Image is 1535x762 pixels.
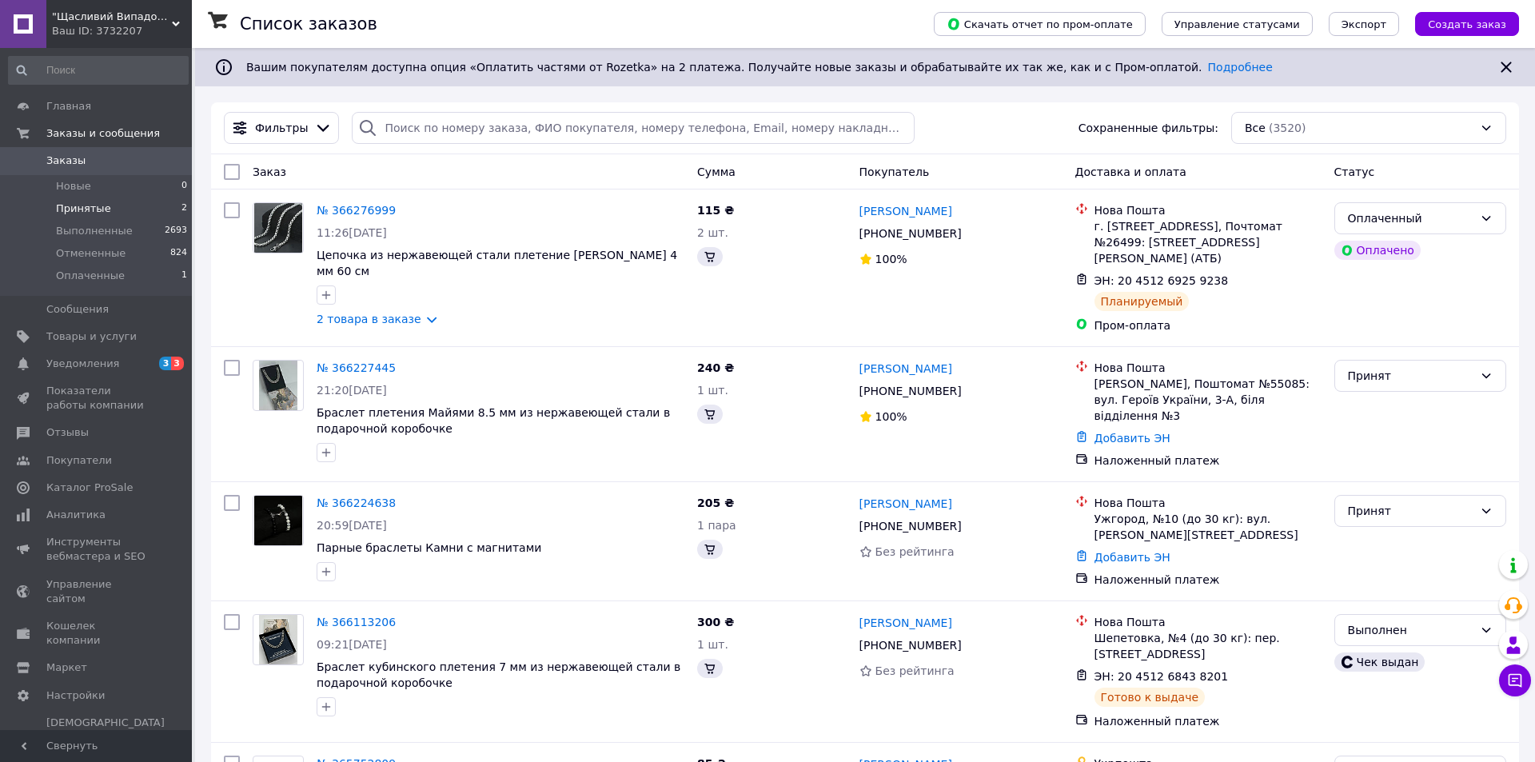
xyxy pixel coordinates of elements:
span: 20:59[DATE] [317,519,387,532]
span: 205 ₴ [697,497,734,509]
a: Фото товару [253,202,304,253]
span: 1 шт. [697,638,728,651]
input: Поиск по номеру заказа, ФИО покупателя, номеру телефона, Email, номеру накладной [352,112,915,144]
h1: Список заказов [240,14,377,34]
span: 300 ₴ [697,616,734,628]
a: Браслет плетения Майями 8.5 мм из нержавеющей стали в подарочной коробочке [317,406,670,435]
a: Фото товару [253,360,304,411]
div: Планируемый [1094,292,1190,311]
span: Вашим покупателям доступна опция «Оплатить частями от Rozetka» на 2 платежа. Получайте новые зака... [246,61,1273,74]
div: Ужгород, №10 (до 30 кг): вул. [PERSON_NAME][STREET_ADDRESS] [1094,511,1322,543]
button: Создать заказ [1415,12,1519,36]
img: Фото товару [254,203,303,253]
a: Создать заказ [1399,17,1519,30]
span: Статус [1334,166,1375,178]
div: Пром-оплата [1094,317,1322,333]
span: Сумма [697,166,736,178]
span: Отзывы [46,425,89,440]
span: Маркет [46,660,87,675]
span: Сохраненные фильтры: [1078,120,1218,136]
span: 2693 [165,224,187,238]
div: Оплаченный [1348,209,1473,227]
a: Добавить ЭН [1094,432,1170,445]
button: Экспорт [1329,12,1399,36]
span: 1 пара [697,519,736,532]
button: Управление статусами [1162,12,1313,36]
div: [PERSON_NAME], Поштомат №55085: вул. Героїв України, 3-А, біля відділення №3 [1094,376,1322,424]
a: Добавить ЭН [1094,551,1170,564]
span: Кошелек компании [46,619,148,648]
a: № 366113206 [317,616,396,628]
span: 3 [171,357,184,370]
span: Без рейтинга [875,545,955,558]
div: Нова Пошта [1094,360,1322,376]
span: 100% [875,410,907,423]
span: Сообщения [46,302,109,317]
div: Наложенный платеж [1094,713,1322,729]
span: Оплаченные [56,269,125,283]
span: ЭН: 20 4512 6843 8201 [1094,670,1229,683]
div: Выполнен [1348,621,1473,639]
span: 09:21[DATE] [317,638,387,651]
span: Главная [46,99,91,114]
span: Заказы и сообщения [46,126,160,141]
a: [PERSON_NAME] [859,496,952,512]
span: 0 [181,179,187,193]
span: Новые [56,179,91,193]
input: Поиск [8,56,189,85]
span: Покупатели [46,453,112,468]
img: Фото товару [254,496,303,545]
a: Браслет кубинского плетения 7 мм из нержавеющей стали в подарочной коробочке [317,660,680,689]
img: Фото товару [259,361,297,410]
span: 1 [181,269,187,283]
span: Показатели работы компании [46,384,148,413]
span: ЭН: 20 4512 6925 9238 [1094,274,1229,287]
span: Уведомления [46,357,119,371]
span: Управление сайтом [46,577,148,606]
span: (3520) [1269,122,1306,134]
div: Принят [1348,367,1473,385]
div: Готово к выдаче [1094,688,1205,707]
span: 2 шт. [697,226,728,239]
span: Каталог ProSale [46,481,133,495]
div: Шепетовка, №4 (до 30 кг): пер. [STREET_ADDRESS] [1094,630,1322,662]
button: Чат с покупателем [1499,664,1531,696]
span: 240 ₴ [697,361,734,374]
span: Экспорт [1342,18,1386,30]
span: "Щасливий Випадок" - Інтернет-магазин парних прикрас і ланцюжків [52,10,172,24]
span: Товары и услуги [46,329,137,344]
a: [PERSON_NAME] [859,361,952,377]
div: Наложенный платеж [1094,453,1322,469]
span: Создать заказ [1428,18,1506,30]
a: [PERSON_NAME] [859,203,952,219]
span: 2 [181,201,187,216]
div: Чек выдан [1334,652,1425,672]
span: Принятые [56,201,111,216]
div: Принят [1348,502,1473,520]
span: Покупатель [859,166,930,178]
div: [PHONE_NUMBER] [856,222,965,245]
span: Отмененные [56,246,126,261]
span: 21:20[DATE] [317,384,387,397]
span: Все [1245,120,1266,136]
span: Скачать отчет по пром-оплате [947,17,1133,31]
span: 1 шт. [697,384,728,397]
div: [PHONE_NUMBER] [856,515,965,537]
span: 824 [170,246,187,261]
span: Фильтры [255,120,308,136]
a: Подробнее [1208,61,1273,74]
span: Без рейтинга [875,664,955,677]
span: 115 ₴ [697,204,734,217]
span: Настройки [46,688,105,703]
a: Парные браслеты Камни с магнитами [317,541,541,554]
span: Аналитика [46,508,106,522]
div: Оплачено [1334,241,1421,260]
span: Заказы [46,154,86,168]
a: Цепочка из нержавеющей стали плетение [PERSON_NAME] 4 мм 60 см [317,249,677,277]
span: Управление статусами [1174,18,1300,30]
span: Заказ [253,166,286,178]
button: Скачать отчет по пром-оплате [934,12,1146,36]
